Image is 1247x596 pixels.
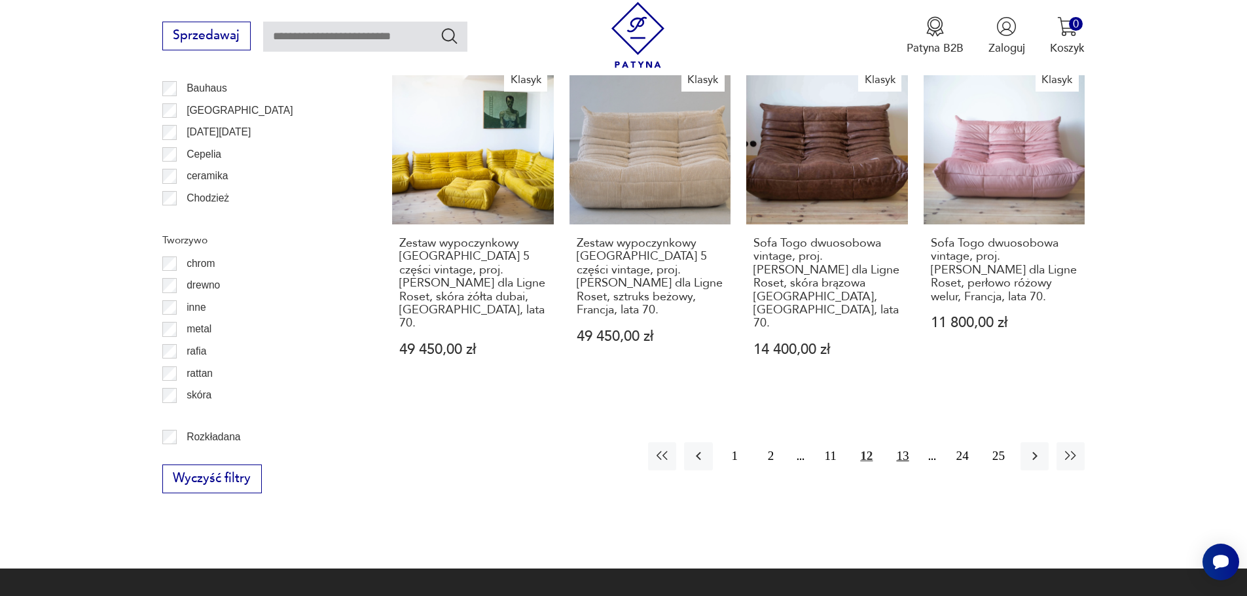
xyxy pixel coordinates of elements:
p: Chodzież [187,190,229,207]
a: KlasykZestaw wypoczynkowy Togo 5 części vintage, proj. M. Ducaroy dla Ligne Roset, skóra żółta du... [392,63,554,387]
p: Rozkładana [187,429,240,446]
div: 0 [1069,17,1083,31]
p: rattan [187,365,213,382]
button: 24 [949,442,977,470]
p: Patyna B2B [907,41,964,56]
p: 11 800,00 zł [931,316,1078,330]
p: Koszyk [1050,41,1085,56]
p: chrom [187,255,215,272]
button: 0Koszyk [1050,16,1085,56]
button: 1 [721,442,749,470]
p: ceramika [187,167,228,184]
p: drewno [187,277,220,294]
button: Sprzedawaj [162,22,251,50]
p: Bauhaus [187,80,227,97]
button: 13 [888,442,916,470]
p: skóra [187,387,211,404]
button: 12 [852,442,880,470]
p: Ćmielów [187,212,226,229]
img: Ikona koszyka [1057,16,1077,37]
p: tkanina [187,409,219,426]
h3: Zestaw wypoczynkowy [GEOGRAPHIC_DATA] 5 części vintage, proj. [PERSON_NAME] dla Ligne Roset, sztr... [577,237,724,317]
p: [GEOGRAPHIC_DATA] [187,102,293,119]
p: inne [187,299,206,316]
iframe: Smartsupp widget button [1202,544,1239,580]
a: Sprzedawaj [162,31,251,42]
p: Cepelia [187,146,221,163]
button: Patyna B2B [907,16,964,56]
button: Szukaj [440,26,459,45]
button: Zaloguj [988,16,1025,56]
p: metal [187,321,211,338]
a: Ikona medaluPatyna B2B [907,16,964,56]
img: Ikona medalu [925,16,945,37]
p: 14 400,00 zł [753,343,901,357]
img: Patyna - sklep z meblami i dekoracjami vintage [605,2,671,68]
a: KlasykSofa Togo dwuosobowa vintage, proj. M. Ducaroy dla Ligne Roset, skóra brązowa dubai, Francj... [746,63,908,387]
button: 25 [985,442,1013,470]
p: Zaloguj [988,41,1025,56]
h3: Sofa Togo dwuosobowa vintage, proj. [PERSON_NAME] dla Ligne Roset, perłowo różowy welur, Francja,... [931,237,1078,304]
a: KlasykSofa Togo dwuosobowa vintage, proj. M. Ducaroy dla Ligne Roset, perłowo różowy welur, Franc... [924,63,1085,387]
a: KlasykZestaw wypoczynkowy Togo 5 części vintage, proj. M. Ducaroy dla Ligne Roset, sztruks beżowy... [569,63,731,387]
button: 2 [757,442,785,470]
button: Wyczyść filtry [162,465,262,493]
p: rafia [187,343,206,360]
h3: Zestaw wypoczynkowy [GEOGRAPHIC_DATA] 5 części vintage, proj. [PERSON_NAME] dla Ligne Roset, skór... [399,237,547,330]
p: [DATE][DATE] [187,124,251,141]
img: Ikonka użytkownika [996,16,1017,37]
p: 49 450,00 zł [399,343,547,357]
button: 11 [816,442,844,470]
h3: Sofa Togo dwuosobowa vintage, proj. [PERSON_NAME] dla Ligne Roset, skóra brązowa [GEOGRAPHIC_DATA... [753,237,901,330]
p: Tworzywo [162,232,355,249]
p: 49 450,00 zł [577,330,724,343]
